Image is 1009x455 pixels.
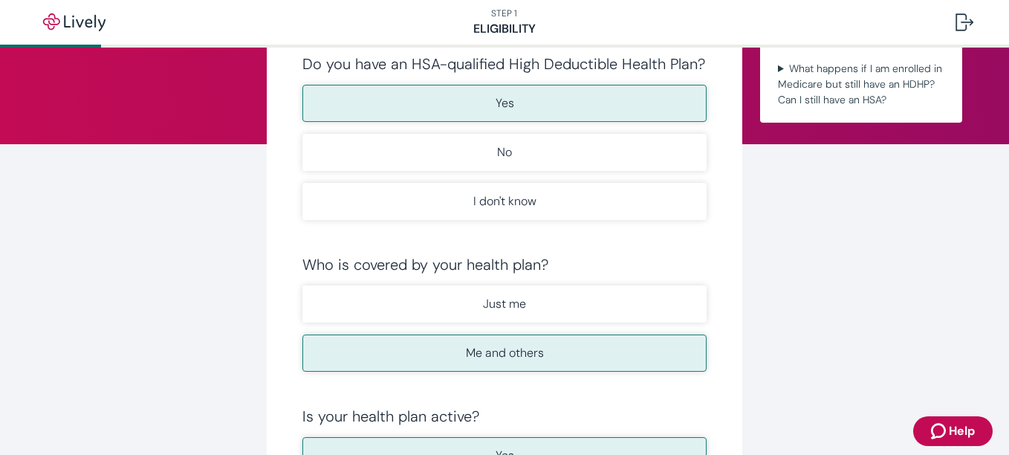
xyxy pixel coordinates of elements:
p: Yes [496,94,514,112]
p: I don't know [473,193,536,210]
div: Is your health plan active? [302,407,707,425]
button: Yes [302,85,707,122]
button: Just me [302,285,707,323]
img: Lively [33,13,116,31]
button: No [302,134,707,171]
button: Me and others [302,335,707,372]
button: Log out [944,4,985,40]
summary: What happens if I am enrolled in Medicare but still have an HDHP? Can I still have an HSA? [772,58,950,111]
button: I don't know [302,183,707,220]
svg: Zendesk support icon [931,422,949,440]
div: Who is covered by your health plan? [302,256,707,274]
p: Just me [483,295,526,313]
p: No [497,143,512,161]
button: Zendesk support iconHelp [913,416,993,446]
span: Help [949,422,975,440]
div: Do you have an HSA-qualified High Deductible Health Plan? [302,55,707,73]
p: Me and others [466,344,544,362]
